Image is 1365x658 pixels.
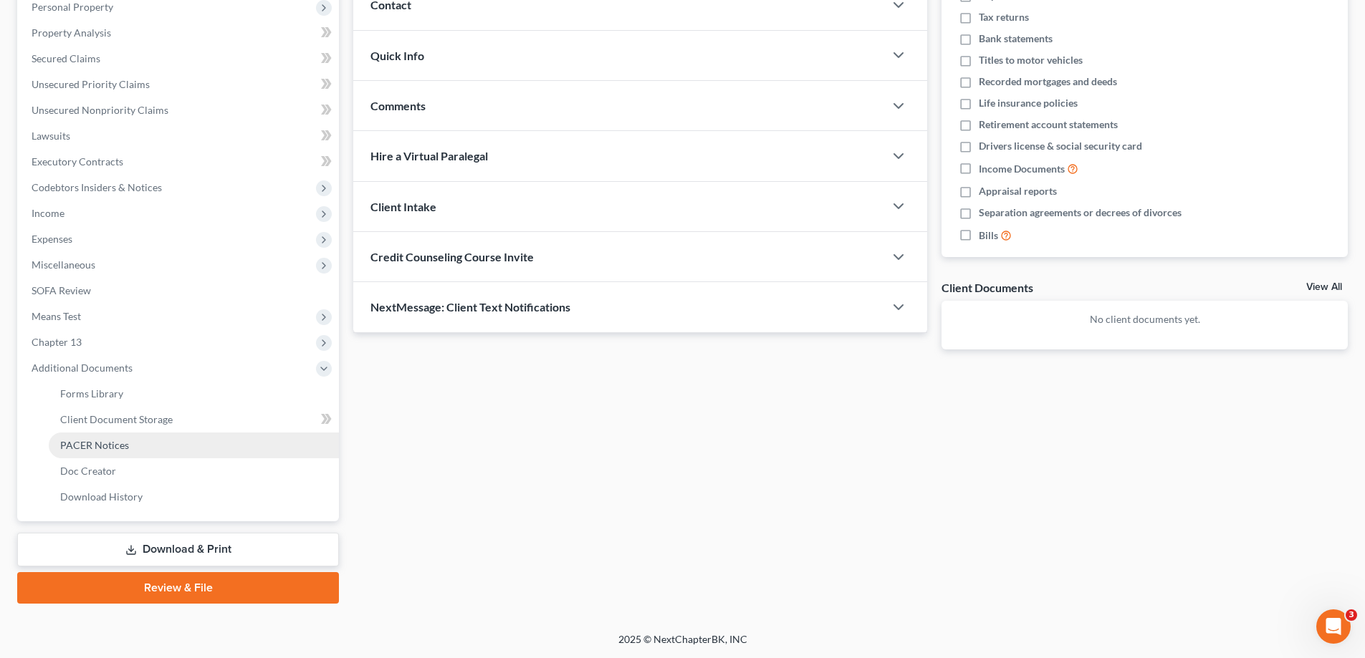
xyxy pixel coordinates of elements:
span: Miscellaneous [32,258,95,271]
span: Income Documents [979,162,1065,176]
a: Unsecured Priority Claims [20,72,339,97]
a: Download & Print [17,533,339,566]
a: Executory Contracts [20,149,339,175]
span: SOFA Review [32,284,91,296]
div: Client Documents [942,280,1033,295]
span: Forms Library [60,387,123,400]
a: SOFA Review [20,278,339,304]
a: Lawsuits [20,123,339,149]
span: Executory Contracts [32,155,123,168]
span: Secured Claims [32,52,100,64]
span: Credit Counseling Course Invite [370,250,534,263]
span: Codebtors Insiders & Notices [32,181,162,193]
span: Property Analysis [32,26,111,39]
span: NextMessage: Client Text Notifications [370,300,570,314]
span: Chapter 13 [32,336,82,348]
span: Lawsuits [32,130,70,142]
span: Comments [370,99,426,112]
span: Unsecured Nonpriority Claims [32,104,168,116]
span: Quick Info [370,49,424,62]
span: Tax returns [979,10,1029,24]
span: Bills [979,228,998,243]
span: Client Intake [370,200,436,213]
span: Separation agreements or decrees of divorces [979,205,1182,220]
span: Bank statements [979,32,1053,46]
span: Life insurance policies [979,96,1078,110]
a: View All [1306,282,1342,292]
span: Recorded mortgages and deeds [979,74,1117,89]
span: Hire a Virtual Paralegal [370,149,488,163]
span: Personal Property [32,1,113,13]
a: Property Analysis [20,20,339,46]
a: Download History [49,484,339,510]
span: Download History [60,490,143,503]
span: Means Test [32,310,81,322]
a: Secured Claims [20,46,339,72]
span: 3 [1346,609,1357,621]
span: Additional Documents [32,362,133,374]
a: Doc Creator [49,458,339,484]
span: Unsecured Priority Claims [32,78,150,90]
span: Drivers license & social security card [979,139,1142,153]
a: Client Document Storage [49,407,339,432]
span: Retirement account statements [979,117,1118,132]
p: No client documents yet. [953,312,1336,326]
div: 2025 © NextChapterBK, INC [274,632,1091,658]
a: PACER Notices [49,432,339,458]
span: Doc Creator [60,465,116,477]
a: Review & File [17,572,339,604]
span: Titles to motor vehicles [979,53,1083,67]
a: Forms Library [49,381,339,407]
a: Unsecured Nonpriority Claims [20,97,339,123]
span: Income [32,207,64,219]
span: Expenses [32,233,72,245]
span: Client Document Storage [60,413,173,425]
span: Appraisal reports [979,184,1057,198]
iframe: Intercom live chat [1316,609,1351,644]
span: PACER Notices [60,439,129,451]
